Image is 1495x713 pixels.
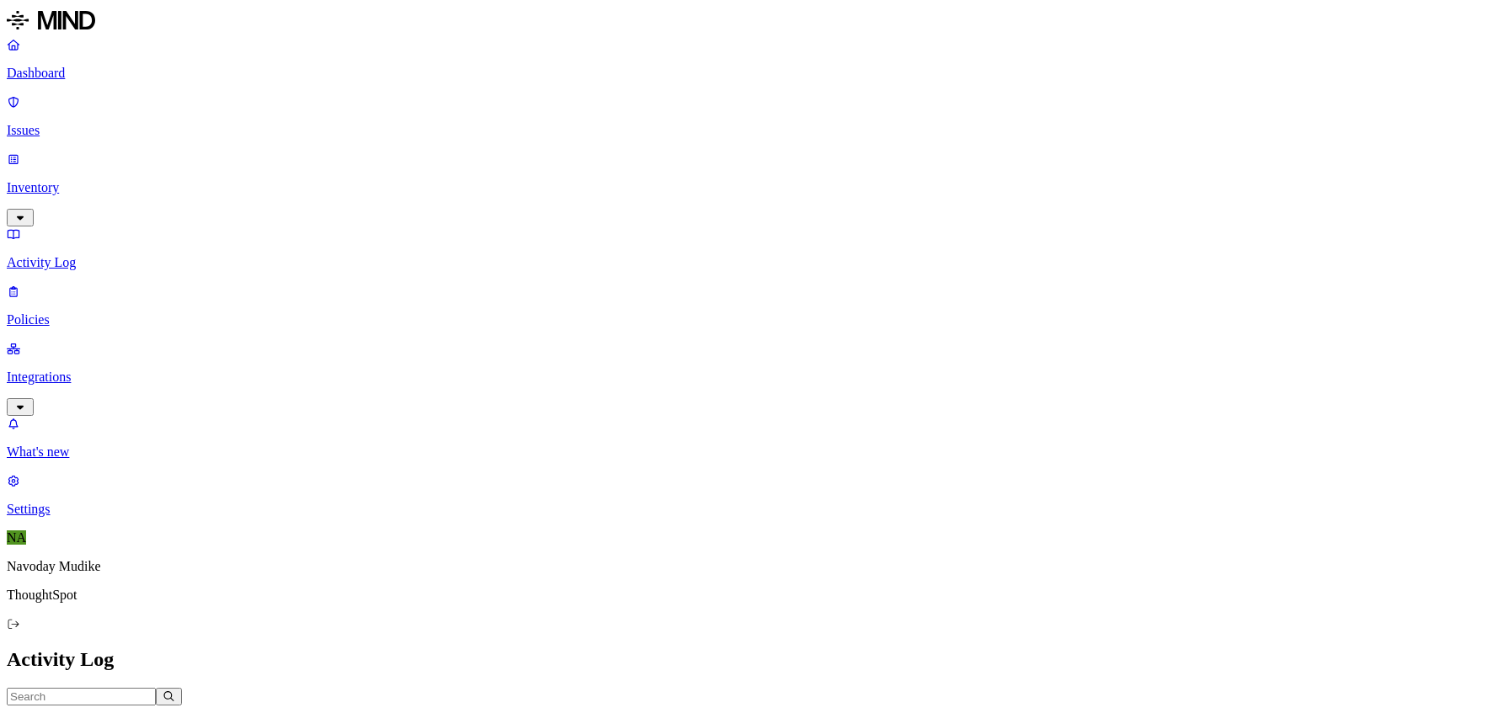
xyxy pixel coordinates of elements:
p: Settings [7,502,1488,517]
a: Policies [7,284,1488,327]
p: ThoughtSpot [7,588,1488,603]
p: What's new [7,444,1488,460]
p: Integrations [7,370,1488,385]
a: Inventory [7,152,1488,224]
a: Activity Log [7,226,1488,270]
a: MIND [7,7,1488,37]
span: NA [7,530,26,545]
a: Settings [7,473,1488,517]
input: Search [7,688,156,705]
p: Dashboard [7,66,1488,81]
p: Activity Log [7,255,1488,270]
a: What's new [7,416,1488,460]
p: Issues [7,123,1488,138]
a: Dashboard [7,37,1488,81]
a: Integrations [7,341,1488,413]
img: MIND [7,7,95,34]
h2: Activity Log [7,648,1488,671]
p: Inventory [7,180,1488,195]
a: Issues [7,94,1488,138]
p: Policies [7,312,1488,327]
